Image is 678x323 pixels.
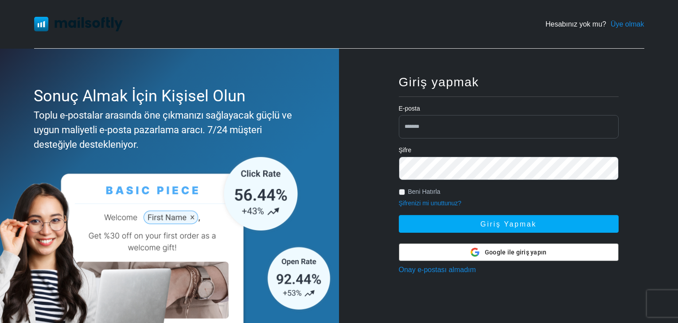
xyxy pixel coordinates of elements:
font: Üye olmak [611,20,644,28]
font: Giriş yapmak [399,75,479,89]
font: Giriş yapmak [480,220,537,228]
img: Mailsoftly [34,17,123,31]
font: Hesabınız yok mu? [546,20,606,28]
button: Giriş yapmak [399,215,619,233]
a: Şifrenizi mi unuttunuz? [399,200,462,207]
font: Şifre [399,146,412,154]
font: Toplu e-postalar arasında öne çıkmanızı sağlayacak güçlü ve uygun maliyetli e-posta pazarlama ara... [34,110,292,150]
font: E-posta [399,105,420,112]
button: Google ile giriş yapın [399,243,619,261]
a: Onay e-postası almadım [399,266,476,273]
font: Beni Hatırla [408,188,440,195]
font: Google ile giriş yapın [485,249,547,256]
a: Üye olmak [611,19,644,30]
font: Sonuç Almak İçin Kişisel Olun [34,87,245,105]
